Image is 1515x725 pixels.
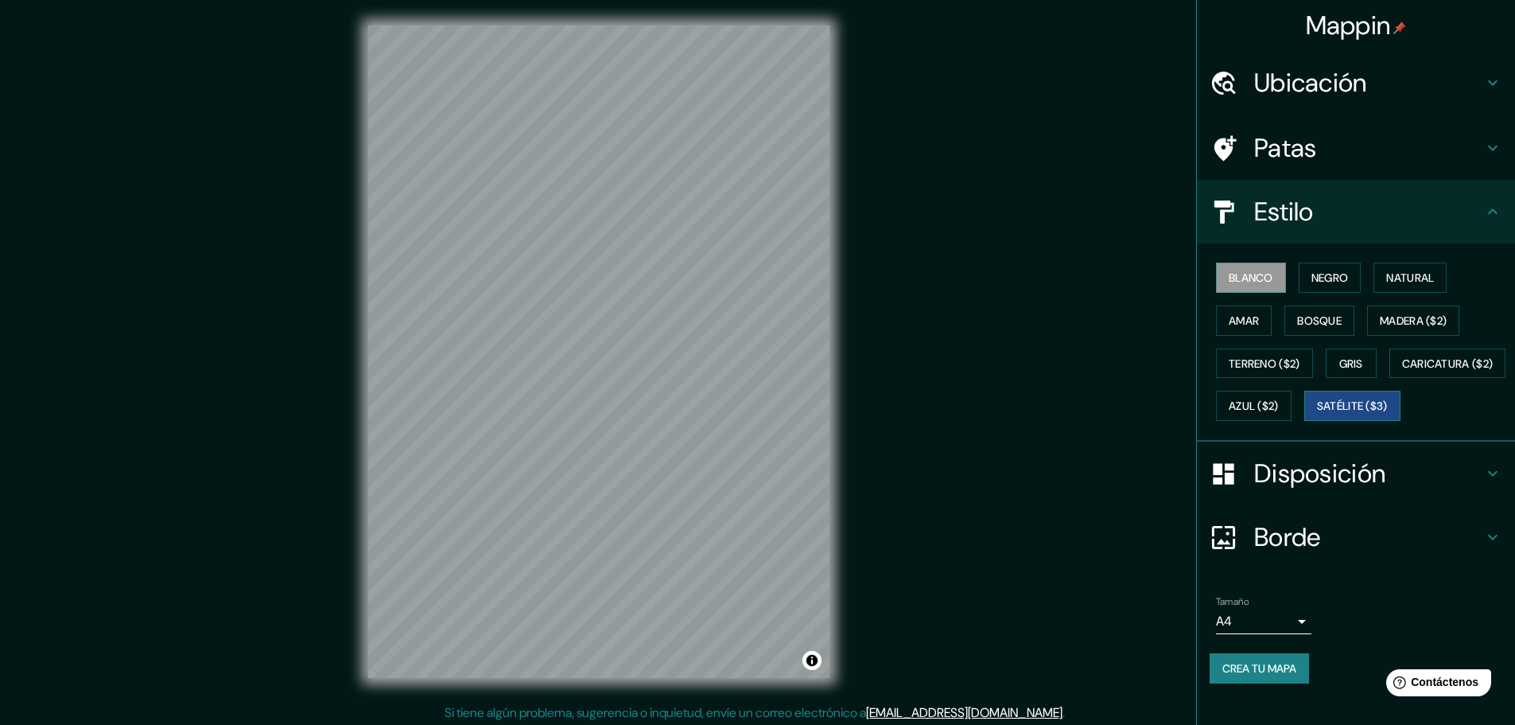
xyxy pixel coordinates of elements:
[1254,457,1385,490] font: Disposición
[866,704,1062,721] a: [EMAIL_ADDRESS][DOMAIN_NAME]
[1311,271,1349,285] font: Negro
[1339,357,1363,371] font: Gris
[1402,357,1494,371] font: Caricatura ($2)
[1197,442,1515,505] div: Disposición
[1197,116,1515,180] div: Patas
[1389,349,1506,379] button: Caricatura ($2)
[1229,400,1279,414] font: Azul ($2)
[1380,314,1447,328] font: Madera ($2)
[1216,613,1232,630] font: A4
[1197,505,1515,569] div: Borde
[1229,271,1273,285] font: Blanco
[1373,263,1447,293] button: Natural
[802,651,822,670] button: Activar o desactivar atribución
[1317,400,1388,414] font: Satélite ($3)
[1393,21,1406,34] img: pin-icon.png
[1222,661,1296,676] font: Crea tu mapa
[1373,663,1498,707] iframe: Lanzador de widgets de ayuda
[1197,180,1515,244] div: Estilo
[1297,314,1342,328] font: Bosque
[1216,595,1249,608] font: Tamaño
[1326,349,1377,379] button: Gris
[1067,704,1070,721] font: .
[1229,357,1300,371] font: Terreno ($2)
[1062,704,1065,721] font: .
[1306,9,1391,42] font: Mappin
[1216,391,1292,421] button: Azul ($2)
[1229,314,1259,328] font: Amar
[1386,271,1434,285] font: Natural
[1065,704,1067,721] font: .
[368,25,829,678] canvas: Mapa
[1254,520,1321,554] font: Borde
[1304,391,1400,421] button: Satélite ($3)
[1284,306,1354,336] button: Bosque
[1299,263,1362,293] button: Negro
[1197,51,1515,115] div: Ubicación
[1210,653,1309,684] button: Crea tu mapa
[1254,131,1317,165] font: Patas
[1216,349,1313,379] button: Terreno ($2)
[1254,195,1314,228] font: Estilo
[1254,66,1367,99] font: Ubicación
[1216,306,1272,336] button: Amar
[1216,263,1286,293] button: Blanco
[445,704,866,721] font: Si tiene algún problema, sugerencia o inquietud, envíe un correo electrónico a
[1216,609,1311,634] div: A4
[1367,306,1459,336] button: Madera ($2)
